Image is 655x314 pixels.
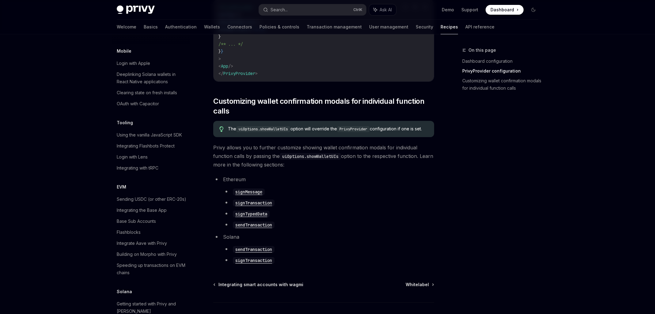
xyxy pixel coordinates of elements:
a: Integrate Aave with Privy [112,238,190,249]
a: signTransaction [233,200,274,206]
a: User management [369,20,408,34]
div: Integrating the Base App [117,207,167,214]
h5: Mobile [117,47,131,55]
span: On this page [468,47,496,54]
li: Ethereum [213,175,434,229]
span: } [218,49,221,54]
span: </ [218,71,223,76]
div: Login with Apple [117,60,150,67]
a: Welcome [117,20,136,34]
button: Toggle dark mode [528,5,538,15]
h5: Solana [117,288,132,295]
a: Security [416,20,433,34]
span: App [221,63,228,69]
a: Building on Morpho with Privy [112,249,190,260]
a: Base Sub Accounts [112,216,190,227]
a: signTransaction [233,257,274,263]
div: Login with Lens [117,153,148,161]
div: Sending USDC (or other ERC-20s) [117,196,186,203]
a: Demo [442,7,454,13]
a: Integrating the Base App [112,205,190,216]
button: Ask AI [369,4,396,15]
a: Flashblocks [112,227,190,238]
div: Speeding up transactions on EVM chains [117,262,187,276]
div: Integrating with tRPC [117,164,158,172]
span: } [218,34,221,39]
a: Recipes [441,20,458,34]
a: OAuth with Capacitor [112,98,190,109]
span: > [218,56,221,62]
a: Integrating smart accounts with wagmi [214,282,303,288]
a: PrivyProvider configuration [462,66,543,76]
h5: Tooling [117,119,133,126]
span: Integrating smart accounts with wagmi [218,282,303,288]
a: Login with Lens [112,151,190,163]
li: Solana [213,233,434,264]
code: sendTransaction [233,246,274,253]
div: Using the vanilla JavaScript SDK [117,131,182,139]
div: Search... [271,6,288,13]
div: OAuth with Capacitor [117,100,159,107]
button: Search...CtrlK [259,4,366,15]
div: Integrate Aave with Privy [117,240,167,247]
a: sendTransaction [233,222,274,228]
code: uiOptions.showWalletUIs [236,126,290,132]
code: signTransaction [233,257,274,264]
a: Dashboard configuration [462,56,543,66]
div: Deeplinking Solana wallets in React Native applications [117,71,187,85]
a: sendTransaction [233,246,274,252]
a: Speeding up transactions on EVM chains [112,260,190,278]
div: Clearing state on fresh installs [117,89,177,96]
span: } [221,49,223,54]
span: /> [228,63,233,69]
a: Wallets [204,20,220,34]
div: Building on Morpho with Privy [117,251,177,258]
span: Customizing wallet confirmation modals for individual function calls [213,96,434,116]
a: Policies & controls [259,20,299,34]
span: The option will override the configuration if one is set. [228,126,428,132]
span: < [218,63,221,69]
div: Base Sub Accounts [117,218,156,225]
img: dark logo [117,6,155,14]
a: Sending USDC (or other ERC-20s) [112,194,190,205]
span: Whitelabel [406,282,429,288]
span: Dashboard [490,7,514,13]
a: Clearing state on fresh installs [112,87,190,98]
span: Ctrl K [353,7,362,12]
div: Flashblocks [117,229,141,236]
code: PrivyProvider [337,126,370,132]
a: Whitelabel [406,282,434,288]
a: Transaction management [307,20,362,34]
a: Connectors [227,20,252,34]
a: Deeplinking Solana wallets in React Native applications [112,69,190,87]
a: Login with Apple [112,58,190,69]
span: > [255,71,258,76]
code: uiOptions.showWalletUIs [280,153,341,160]
a: API reference [465,20,494,34]
span: Ask AI [380,7,392,13]
a: Authentication [165,20,197,34]
a: signMessage [233,189,265,195]
a: signTypedData [233,211,270,217]
a: Integrating with tRPC [112,163,190,174]
a: Integrating Flashbots Protect [112,140,190,151]
a: Dashboard [486,5,524,15]
h5: EVM [117,183,126,191]
a: Using the vanilla JavaScript SDK [112,129,190,140]
a: Support [461,7,478,13]
span: PrivyProvider [223,71,255,76]
a: Customizing wallet confirmation modals for individual function calls [462,76,543,93]
span: Privy allows you to further customize showing wallet confirmation modals for individual function ... [213,143,434,169]
a: Basics [144,20,158,34]
svg: Tip [219,126,224,132]
div: Integrating Flashbots Protect [117,142,175,150]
